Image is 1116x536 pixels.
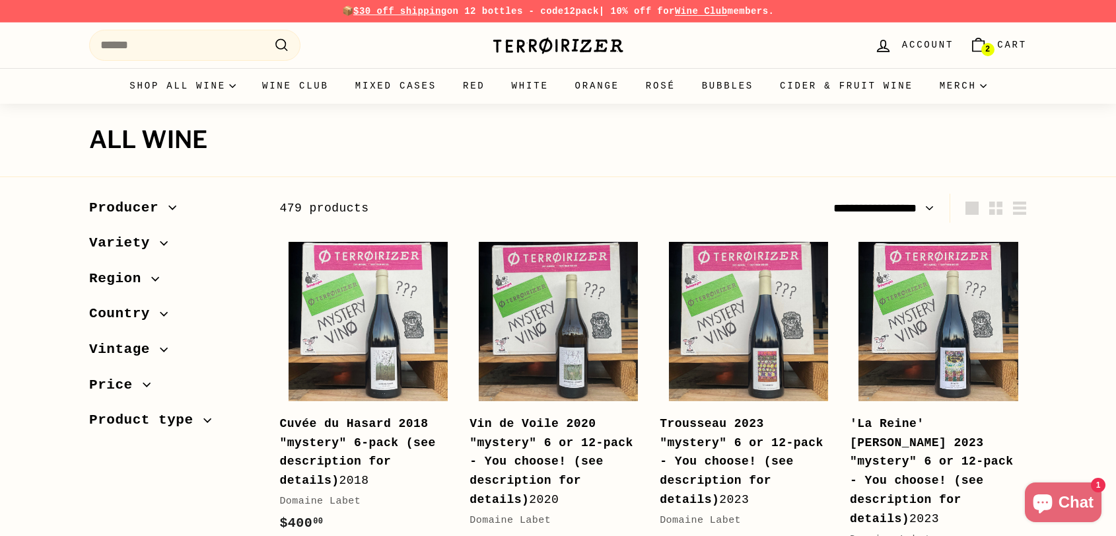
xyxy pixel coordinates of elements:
inbox-online-store-chat: Shopify online store chat [1021,482,1105,525]
div: Domaine Labet [279,494,443,510]
span: 2 [985,45,990,54]
span: Cart [997,38,1027,52]
span: Product type [89,409,203,432]
span: Account [902,38,954,52]
a: Mixed Cases [342,68,450,104]
button: Variety [89,229,258,264]
div: 2023 [850,414,1014,529]
span: Vintage [89,338,160,361]
button: Country [89,299,258,335]
a: Orange [562,68,633,104]
summary: Merch [926,68,1000,104]
span: Country [89,303,160,325]
button: Product type [89,406,258,441]
span: Variety [89,232,160,254]
span: Price [89,374,143,397]
strong: 12pack [564,6,599,17]
button: Vintage [89,335,258,371]
div: Domaine Labet [470,513,633,529]
span: Producer [89,197,168,219]
span: $400 [279,516,323,531]
div: 479 products [279,199,653,218]
button: Producer [89,194,258,229]
a: Red [450,68,499,104]
a: Rosé [633,68,689,104]
summary: Shop all wine [116,68,249,104]
div: Domaine Labet [660,513,823,529]
b: Cuvée du Hasard 2018 "mystery" 6-pack (see description for details) [279,417,435,487]
a: Cart [961,26,1035,65]
span: $30 off shipping [353,6,447,17]
a: White [499,68,562,104]
a: Bubbles [689,68,767,104]
a: Wine Club [675,6,728,17]
span: Region [89,268,151,290]
div: 2023 [660,414,823,510]
button: Price [89,371,258,406]
sup: 00 [313,517,323,526]
div: 2018 [279,414,443,490]
div: 2020 [470,414,633,510]
button: Region [89,264,258,300]
h1: All wine [89,127,1027,153]
b: Vin de Voile 2020 "mystery" 6 or 12-pack - You choose! (see description for details) [470,417,633,506]
b: 'La Reine' [PERSON_NAME] 2023 "mystery" 6 or 12-pack - You choose! (see description for details) [850,417,1014,525]
div: Primary [63,68,1053,104]
a: Cider & Fruit Wine [767,68,926,104]
a: Account [866,26,961,65]
a: Wine Club [249,68,342,104]
b: Trousseau 2023 "mystery" 6 or 12-pack - You choose! (see description for details) [660,417,823,506]
p: 📦 on 12 bottles - code | 10% off for members. [89,4,1027,19]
